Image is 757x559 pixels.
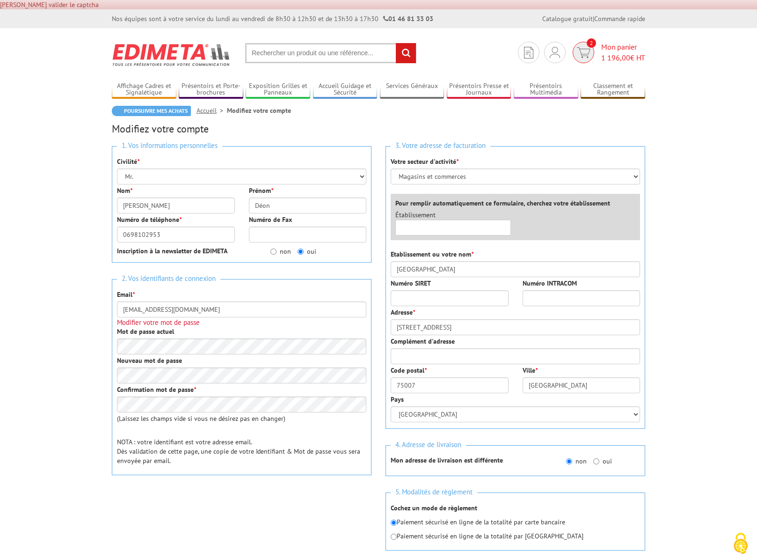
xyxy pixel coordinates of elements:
strong: Mon adresse de livraison est différente [391,456,503,464]
img: devis rapide [577,47,590,58]
span: 3. Votre adresse de facturation [391,140,490,152]
div: | [542,14,645,23]
label: Numéro INTRACOM [523,279,577,288]
strong: 01 46 81 33 03 [383,15,433,23]
a: Présentoirs Multimédia [514,82,578,97]
label: Email [117,290,135,299]
label: Numéro de téléphone [117,215,182,224]
div: Nos équipes sont à votre service du lundi au vendredi de 8h30 à 12h30 et de 13h30 à 17h30 [112,14,433,23]
span: 1 196,00 [601,53,630,62]
input: oui [593,458,599,464]
p: (Laissez les champs vide si vous ne désirez pas en changer) [117,414,366,423]
label: Nouveau mot de passe [117,356,182,365]
label: non [270,247,291,256]
span: 2. Vos identifiants de connexion [117,272,220,285]
input: Rechercher un produit ou une référence... [245,43,416,63]
input: non [566,458,572,464]
label: Mot de passe actuel [117,327,174,336]
label: Nom [117,186,132,195]
a: devis rapide 2 Mon panier 1 196,00€ HT [570,42,645,63]
label: Code postal [391,366,427,375]
span: € HT [601,52,645,63]
label: Ville [523,366,538,375]
button: Cookies (fenêtre modale) [724,528,757,559]
label: Votre secteur d'activité [391,157,459,166]
span: Modifier votre mot de passe [117,318,200,327]
label: Civilité [117,157,139,166]
li: Modifiez votre compte [227,106,291,115]
label: non [566,456,587,466]
img: Cookies (fenêtre modale) [729,532,752,555]
div: Établissement [388,210,518,235]
img: devis rapide [524,47,533,59]
h2: Modifiez votre compte [112,123,645,134]
a: Poursuivre mes achats [112,106,191,116]
label: Adresse [391,308,415,317]
img: Edimeta [112,37,231,72]
a: Services Généraux [380,82,444,97]
a: Exposition Grilles et Panneaux [246,82,310,97]
strong: Cochez un mode de règlement [391,504,477,512]
span: 4. Adresse de livraison [391,439,466,451]
input: non [270,249,277,255]
span: Mon panier [601,42,645,63]
strong: Inscription à la newsletter de EDIMETA [117,247,227,255]
a: Accueil [197,106,227,115]
p: Paiement sécurisé en ligne de la totalité par carte bancaire [391,517,640,527]
label: oui [593,456,612,466]
label: Pour remplir automatiquement ce formulaire, cherchez votre établissement [395,199,610,208]
span: 1. Vos informations personnelles [117,140,222,152]
label: Complément d'adresse [391,337,455,346]
a: Accueil Guidage et Sécurité [313,82,378,97]
input: oui [298,249,304,255]
p: Paiement sécurisé en ligne de la totalité par [GEOGRAPHIC_DATA] [391,531,640,541]
a: Commande rapide [594,15,645,23]
label: Confirmation mot de passe [117,385,196,394]
span: 5. Modalités de règlement [391,486,477,499]
label: oui [298,247,316,256]
a: Affichage Cadres et Signalétique [112,82,176,97]
a: Présentoirs et Porte-brochures [179,82,243,97]
a: Présentoirs Presse et Journaux [447,82,511,97]
label: Prénom [249,186,273,195]
a: Classement et Rangement [581,82,645,97]
a: Catalogue gratuit [542,15,593,23]
label: Pays [391,395,404,404]
label: Numéro de Fax [249,215,292,224]
img: devis rapide [550,47,560,58]
p: NOTA : votre identifiant est votre adresse email. Dès validation de cette page, une copie de votr... [117,437,366,465]
span: 2 [587,38,596,48]
label: Etablissement ou votre nom [391,250,473,259]
label: Numéro SIRET [391,279,431,288]
iframe: reCAPTCHA [112,492,254,528]
input: rechercher [396,43,416,63]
